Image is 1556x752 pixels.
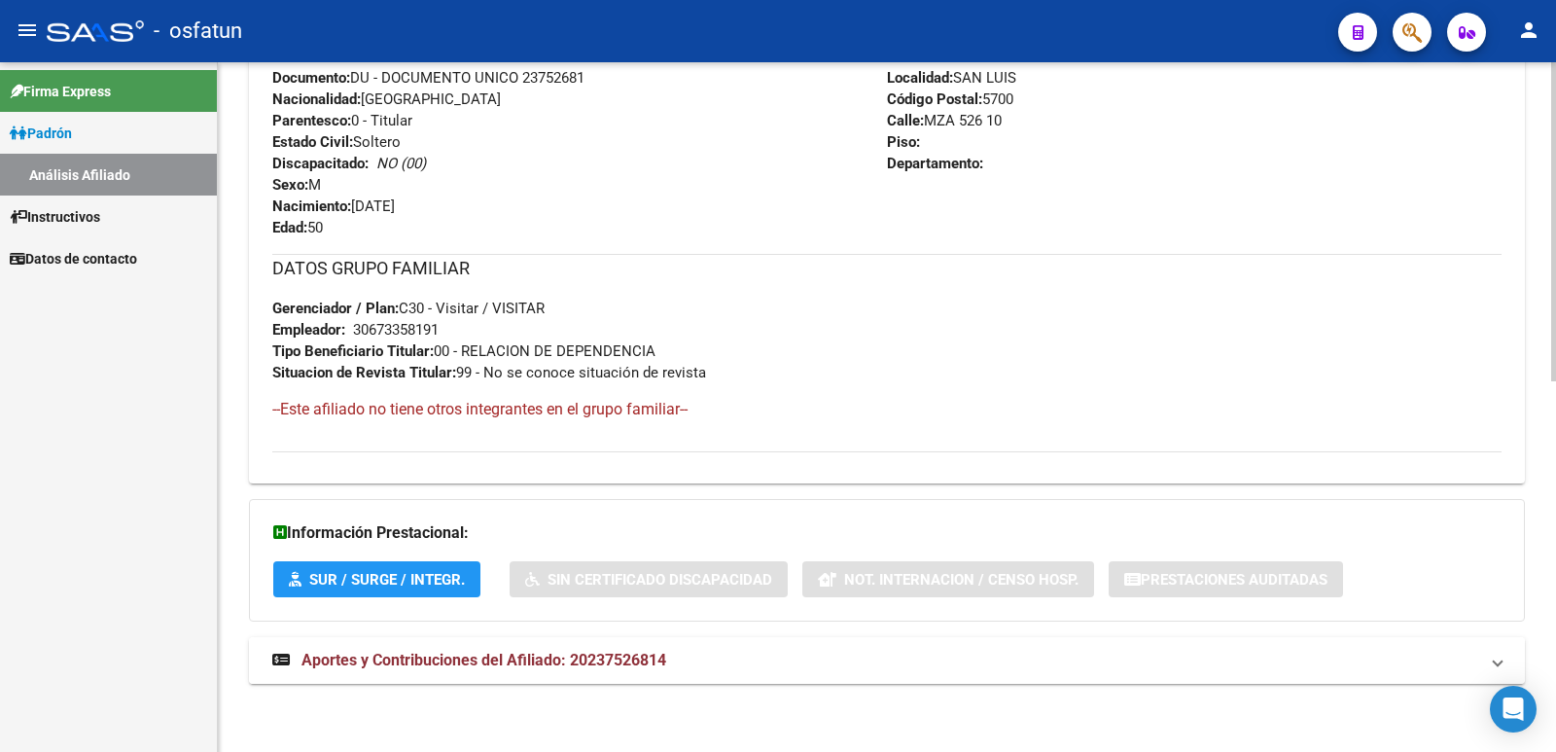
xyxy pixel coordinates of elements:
span: 0 - Titular [272,112,412,129]
span: MZA 526 10 [887,112,1002,129]
h3: DATOS GRUPO FAMILIAR [272,255,1502,282]
span: Soltero [272,133,401,151]
span: Padrón [10,123,72,144]
div: 30673358191 [353,319,439,340]
span: Sin Certificado Discapacidad [548,571,772,589]
span: Prestaciones Auditadas [1141,571,1327,589]
strong: Localidad: [887,69,953,87]
strong: Documento: [272,69,350,87]
mat-expansion-panel-header: Aportes y Contribuciones del Afiliado: 20237526814 [249,637,1525,684]
button: SUR / SURGE / INTEGR. [273,561,480,597]
strong: Calle: [887,112,924,129]
mat-icon: menu [16,18,39,42]
strong: Departamento: [887,155,983,172]
strong: Sexo: [272,176,308,194]
span: Firma Express [10,81,111,102]
strong: Edad: [272,219,307,236]
strong: Gerenciador / Plan: [272,300,399,317]
div: Open Intercom Messenger [1490,686,1537,733]
strong: Estado Civil: [272,133,353,151]
mat-icon: person [1517,18,1540,42]
i: NO (00) [376,155,426,172]
span: 20237526814 [272,48,393,65]
span: Datos de contacto [10,248,137,269]
span: 00 - RELACION DE DEPENDENCIA [272,342,655,360]
span: M [272,176,321,194]
span: DU - DOCUMENTO UNICO 23752681 [272,69,584,87]
button: Not. Internacion / Censo Hosp. [802,561,1094,597]
span: Instructivos [10,206,100,228]
strong: Código Postal: [887,90,982,108]
span: SUR / SURGE / INTEGR. [309,571,465,589]
span: - osfatun [154,10,242,53]
strong: Nacimiento: [272,197,351,215]
button: Sin Certificado Discapacidad [510,561,788,597]
span: C30 - Visitar / VISITAR [272,300,545,317]
span: [DATE] [272,197,395,215]
strong: Parentesco: [272,112,351,129]
span: 5700 [887,90,1013,108]
h3: Información Prestacional: [273,519,1501,547]
strong: Discapacitado: [272,155,369,172]
span: 99 - No se conoce situación de revista [272,364,706,381]
span: Aportes y Contribuciones del Afiliado: 20237526814 [301,651,666,669]
strong: Piso: [887,133,920,151]
span: Not. Internacion / Censo Hosp. [844,571,1079,589]
strong: Situacion de Revista Titular: [272,364,456,381]
span: San Luis [887,48,1008,65]
span: [GEOGRAPHIC_DATA] [272,90,501,108]
strong: CUIL: [272,48,307,65]
strong: Provincia: [887,48,953,65]
strong: Tipo Beneficiario Titular: [272,342,434,360]
span: 50 [272,219,323,236]
strong: Empleador: [272,321,345,339]
h4: --Este afiliado no tiene otros integrantes en el grupo familiar-- [272,399,1502,420]
span: SAN LUIS [887,69,1016,87]
button: Prestaciones Auditadas [1109,561,1343,597]
strong: Nacionalidad: [272,90,361,108]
